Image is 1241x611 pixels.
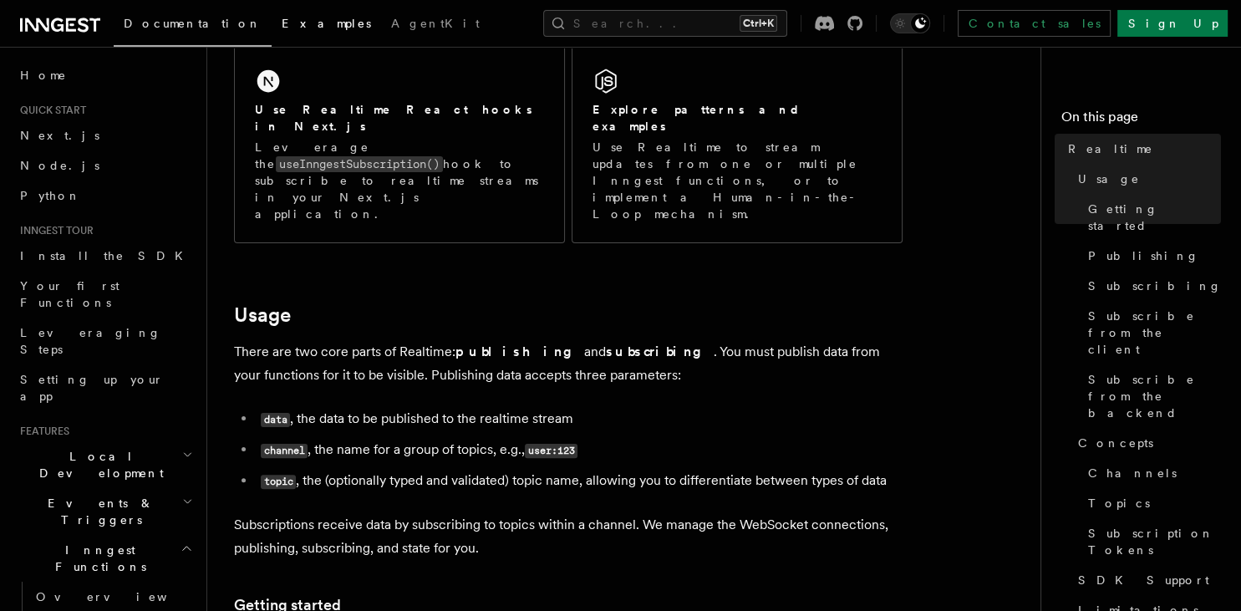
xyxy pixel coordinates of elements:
span: Node.js [20,159,99,172]
strong: subscribing [606,344,714,359]
kbd: Ctrl+K [740,15,777,32]
span: Setting up your app [20,373,164,403]
span: Events & Triggers [13,495,182,528]
span: Python [20,189,81,202]
a: Home [13,60,196,90]
h4: On this page [1061,107,1221,134]
span: Subscribe from the client [1088,308,1221,358]
button: Search...Ctrl+K [543,10,787,37]
code: channel [261,444,308,458]
a: Your first Functions [13,271,196,318]
span: Realtime [1068,140,1153,157]
a: Node.js [13,150,196,181]
span: Getting started [1088,201,1221,234]
p: Use Realtime to stream updates from one or multiple Inngest functions, or to implement a Human-in... [593,139,882,222]
a: Install the SDK [13,241,196,271]
li: , the (optionally typed and validated) topic name, allowing you to differentiate between types of... [256,469,903,493]
a: Getting started [1081,194,1221,241]
span: Features [13,425,69,438]
span: Topics [1088,495,1150,512]
p: There are two core parts of Realtime: and . You must publish data from your functions for it to b... [234,340,903,387]
span: Usage [1078,171,1140,187]
li: , the data to be published to the realtime stream [256,407,903,431]
a: Channels [1081,458,1221,488]
span: Inngest Functions [13,542,181,575]
span: Your first Functions [20,279,120,309]
h2: Explore patterns and examples [593,101,882,135]
a: Use Realtime React hooks in Next.jsLeverage theuseInngestSubscription()hook to subscribe to realt... [234,43,565,243]
span: Subscribing [1088,277,1222,294]
p: Subscriptions receive data by subscribing to topics within a channel. We manage the WebSocket con... [234,513,903,560]
a: Usage [234,303,291,327]
span: Next.js [20,129,99,142]
a: Next.js [13,120,196,150]
span: Install the SDK [20,249,193,262]
a: Documentation [114,5,272,47]
a: Setting up your app [13,364,196,411]
a: Sign Up [1117,10,1228,37]
code: useInngestSubscription() [276,156,443,172]
a: AgentKit [381,5,490,45]
code: topic [261,475,296,489]
a: Python [13,181,196,211]
a: Subscribe from the client [1081,301,1221,364]
a: Concepts [1071,428,1221,458]
li: , the name for a group of topics, e.g., [256,438,903,462]
span: Quick start [13,104,86,117]
strong: publishing [455,344,584,359]
span: Channels [1088,465,1177,481]
h2: Use Realtime React hooks in Next.js [255,101,544,135]
button: Local Development [13,441,196,488]
a: Subscribing [1081,271,1221,301]
code: user:123 [525,444,577,458]
a: Explore patterns and examplesUse Realtime to stream updates from one or multiple Inngest function... [572,43,903,243]
span: Subscription Tokens [1088,525,1221,558]
code: data [261,413,290,427]
span: Subscribe from the backend [1088,371,1221,421]
a: Examples [272,5,381,45]
a: Leveraging Steps [13,318,196,364]
span: SDK Support [1078,572,1209,588]
span: Local Development [13,448,182,481]
a: Contact sales [958,10,1111,37]
span: Documentation [124,17,262,30]
span: Examples [282,17,371,30]
span: Home [20,67,67,84]
a: Topics [1081,488,1221,518]
a: Publishing [1081,241,1221,271]
a: Subscription Tokens [1081,518,1221,565]
a: Realtime [1061,134,1221,164]
span: Publishing [1088,247,1199,264]
button: Inngest Functions [13,535,196,582]
span: AgentKit [391,17,480,30]
span: Inngest tour [13,224,94,237]
span: Leveraging Steps [20,326,161,356]
span: Concepts [1078,435,1153,451]
a: Usage [1071,164,1221,194]
button: Toggle dark mode [890,13,930,33]
button: Events & Triggers [13,488,196,535]
p: Leverage the hook to subscribe to realtime streams in your Next.js application. [255,139,544,222]
span: Overview [36,590,208,603]
a: SDK Support [1071,565,1221,595]
a: Subscribe from the backend [1081,364,1221,428]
